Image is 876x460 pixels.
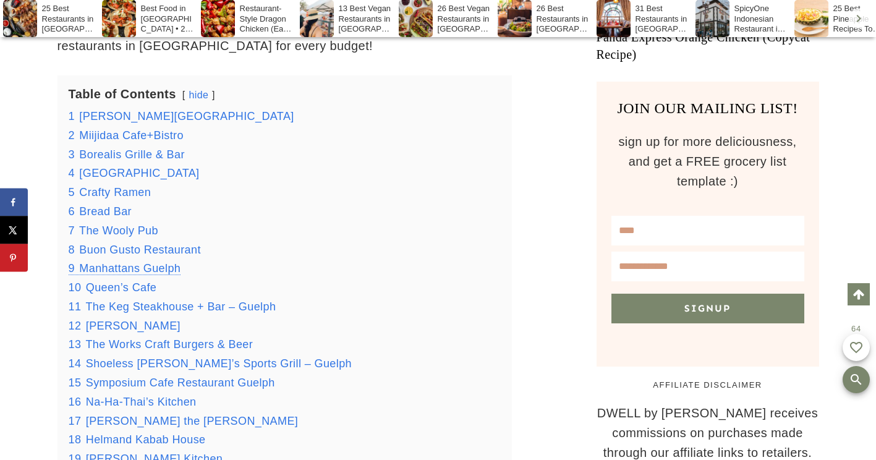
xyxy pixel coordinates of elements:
[611,97,804,119] h3: JOIN OUR MAILING LIST!
[69,148,185,161] a: 3 Borealis Grille & Bar
[69,281,82,294] span: 10
[69,357,352,370] a: 14 Shoeless [PERSON_NAME]’s Sports Grill – Guelph
[85,300,276,313] span: The Keg Steakhouse + Bar – Guelph
[69,129,184,142] a: 2 Miijidaa Cafe+Bistro
[86,281,157,294] span: Queen’s Cafe
[69,300,276,313] a: 11 The Keg Steakhouse + Bar – Guelph
[86,377,275,389] span: Symposium Cafe Restaurant Guelph
[69,186,151,198] a: 5 Crafty Ramen
[86,433,206,446] span: Helmand Kabab House
[79,110,294,122] span: [PERSON_NAME][GEOGRAPHIC_DATA]
[69,205,75,218] span: 6
[69,300,82,313] span: 11
[69,87,176,101] b: Table of Contents
[69,320,181,332] a: 12 [PERSON_NAME]
[69,110,294,122] a: 1 [PERSON_NAME][GEOGRAPHIC_DATA]
[85,338,253,351] span: The Works Craft Burgers & Beer
[848,283,870,305] a: Scroll to top
[69,357,82,370] span: 14
[86,357,352,370] span: Shoeless [PERSON_NAME]’s Sports Grill – Guelph
[189,90,208,100] a: hide
[69,433,82,446] span: 18
[79,262,181,275] span: Manhattans Guelph
[86,415,299,427] span: [PERSON_NAME] the [PERSON_NAME]
[69,377,275,389] a: 15 Symposium Cafe Restaurant Guelph
[69,167,200,179] a: 4 [GEOGRAPHIC_DATA]
[86,320,181,332] span: [PERSON_NAME]
[69,224,158,237] a: 7 The Wooly Pub
[611,132,804,191] p: sign up for more deliciousness, and get a FREE grocery list template :)
[79,148,184,161] span: Borealis Grille & Bar
[69,224,75,237] span: 7
[79,205,132,218] span: Bread Bar
[611,294,804,323] button: Signup
[69,129,75,142] span: 2
[69,338,82,351] span: 13
[79,244,201,256] span: Buon Gusto Restaurant
[79,167,199,179] span: [GEOGRAPHIC_DATA]
[69,262,75,275] span: 9
[79,224,158,237] span: The Wooly Pub
[597,379,819,391] h5: AFFILIATE DISCLAIMER
[69,281,157,294] a: 10 Queen’s Cafe
[69,148,75,161] span: 3
[69,262,181,275] a: 9 Manhattans Guelph
[69,377,82,389] span: 15
[79,129,184,142] span: Miijidaa Cafe+Bistro
[69,396,82,408] span: 16
[86,396,197,408] span: Na-Ha-Thai’s Kitchen
[69,415,82,427] span: 17
[69,415,299,427] a: 17 [PERSON_NAME] the [PERSON_NAME]
[69,167,75,179] span: 4
[69,433,206,446] a: 18 Helmand Kabab House
[69,205,132,218] a: 6 Bread Bar
[69,244,75,256] span: 8
[597,28,819,63] a: Panda Express Orange Chicken (Copycat Recipe)
[69,110,75,122] span: 1
[69,320,82,332] span: 12
[69,396,197,408] a: 16 Na-Ha-Thai’s Kitchen
[69,244,201,256] a: 8 Buon Gusto Restaurant
[69,338,253,351] a: 13 The Works Craft Burgers & Beer
[79,186,151,198] span: Crafty Ramen
[69,186,75,198] span: 5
